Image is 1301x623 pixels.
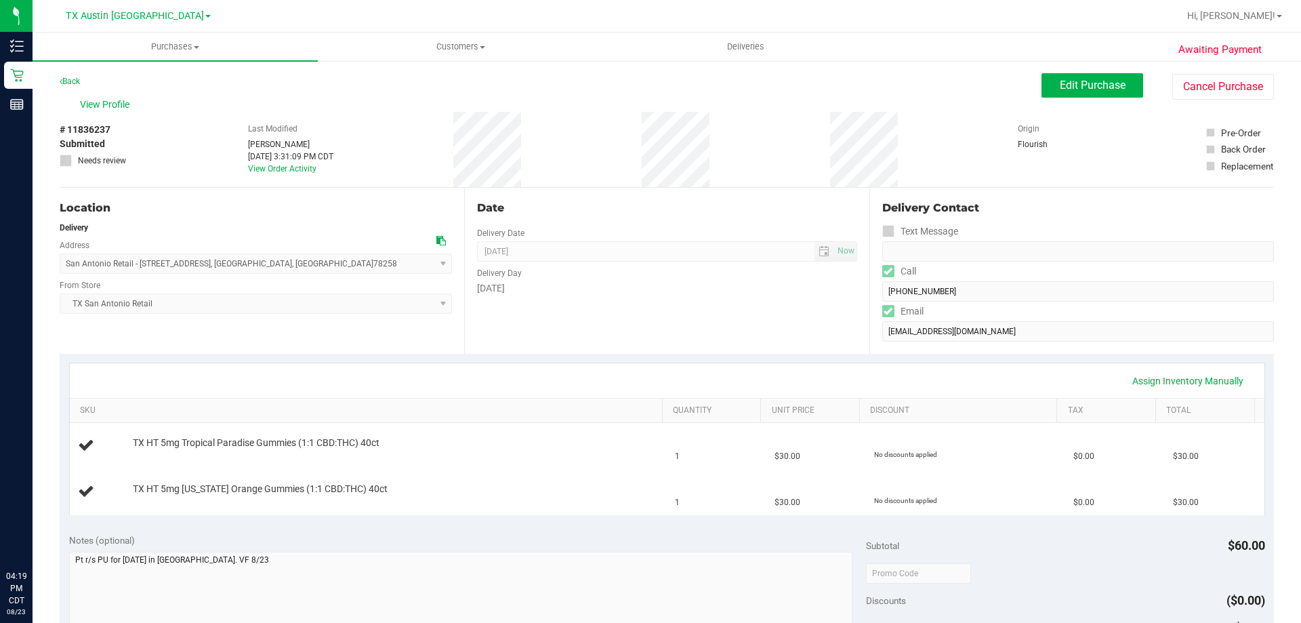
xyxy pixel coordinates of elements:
span: $30.00 [1173,496,1199,509]
span: Needs review [78,155,126,167]
span: Subtotal [866,540,899,551]
a: View Order Activity [248,164,316,174]
span: Submitted [60,137,105,151]
strong: Delivery [60,223,88,233]
label: Delivery Date [477,227,524,239]
iframe: Resource center [14,515,54,555]
span: No discounts applied [874,451,937,458]
div: Flourish [1018,138,1086,150]
div: Pre-Order [1221,126,1261,140]
inline-svg: Retail [10,68,24,82]
button: Edit Purchase [1041,73,1143,98]
span: Discounts [866,588,906,613]
a: Quantity [673,405,756,416]
p: 04:19 PM CDT [6,570,26,607]
inline-svg: Reports [10,98,24,111]
input: Format: (999) 999-9999 [882,281,1274,302]
span: $60.00 [1228,538,1265,552]
span: Purchases [33,41,318,53]
span: TX Austin [GEOGRAPHIC_DATA] [66,10,204,22]
span: $30.00 [1173,450,1199,463]
label: From Store [60,279,100,292]
span: # 11836237 [60,123,110,137]
div: Location [60,200,452,216]
div: Replacement [1221,159,1273,173]
span: 1 [675,496,680,509]
iframe: Resource center unread badge [40,513,56,529]
a: Deliveries [603,33,888,61]
span: Awaiting Payment [1178,42,1262,58]
span: Deliveries [709,41,783,53]
span: Notes (optional) [69,535,135,546]
span: 1 [675,450,680,463]
label: Call [882,262,916,281]
span: ($0.00) [1226,593,1265,607]
div: [DATE] [477,281,856,296]
a: Purchases [33,33,318,61]
div: [DATE] 3:31:09 PM CDT [248,150,333,163]
a: Discount [870,405,1052,416]
a: Tax [1068,405,1151,416]
label: Email [882,302,924,321]
label: Address [60,239,89,252]
span: Edit Purchase [1060,79,1126,92]
a: Assign Inventory Manually [1123,369,1252,393]
a: Customers [318,33,603,61]
span: Customers [318,41,602,53]
span: TX HT 5mg Tropical Paradise Gummies (1:1 CBD:THC) 40ct [133,437,379,449]
span: $0.00 [1073,496,1094,509]
div: Copy address to clipboard [436,234,446,248]
a: SKU [80,405,657,416]
span: View Profile [80,98,134,112]
span: No discounts applied [874,497,937,504]
inline-svg: Inventory [10,39,24,53]
span: $30.00 [775,450,800,463]
label: Text Message [882,222,958,241]
label: Delivery Day [477,267,522,279]
a: Total [1166,405,1249,416]
a: Unit Price [772,405,854,416]
div: Delivery Contact [882,200,1274,216]
button: Cancel Purchase [1172,74,1274,100]
span: $30.00 [775,496,800,509]
input: Format: (999) 999-9999 [882,241,1274,262]
div: [PERSON_NAME] [248,138,333,150]
div: Date [477,200,856,216]
a: Back [60,77,80,86]
input: Promo Code [866,563,971,584]
span: $0.00 [1073,450,1094,463]
label: Origin [1018,123,1039,135]
p: 08/23 [6,607,26,617]
label: Last Modified [248,123,297,135]
div: Back Order [1221,142,1266,156]
span: Hi, [PERSON_NAME]! [1187,10,1275,21]
span: TX HT 5mg [US_STATE] Orange Gummies (1:1 CBD:THC) 40ct [133,483,388,496]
